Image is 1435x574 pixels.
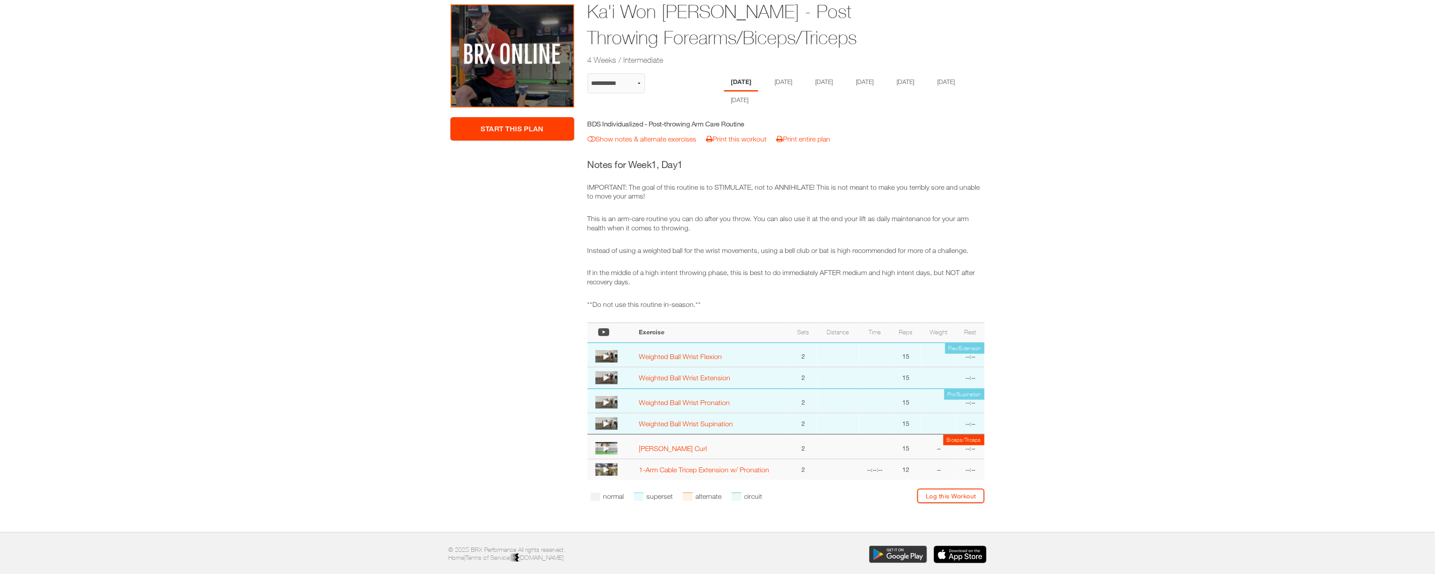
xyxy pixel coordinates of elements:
[931,73,962,92] li: Day 6
[595,396,618,409] img: thumbnail.png
[448,554,464,561] a: Home
[588,300,985,309] p: **Do not use this routine in-season.**
[595,442,618,455] img: thumbnail.png
[595,417,618,430] img: thumbnail.png
[891,323,921,343] th: Reps
[921,323,956,343] th: Weight
[639,420,733,428] a: Weighted Ball Wrist Supination
[790,323,817,343] th: Sets
[957,459,985,480] td: --:--
[450,117,574,141] a: Start This Plan
[817,323,859,343] th: Distance
[859,459,891,480] td: --:--:--
[635,323,790,343] th: Exercise
[957,434,985,459] td: --:--
[891,459,921,480] td: 12
[957,323,985,343] th: Rest
[588,183,985,201] p: IMPORTANT: The goal of this routine is to STIMULATE, not to ANNIHILATE! This is not meant to make...
[957,367,985,388] td: --:--
[450,4,574,108] img: Ka'i Won Pat-Borja - Post Throwing Forearms/Biceps/Triceps
[921,434,956,459] td: --
[639,398,730,406] a: Weighted Ball Wrist Pronation
[891,343,921,367] td: 15
[957,389,985,413] td: --:--
[790,459,817,480] td: 2
[683,489,722,504] li: alternate
[639,444,707,452] a: [PERSON_NAME] Curl
[777,135,831,143] a: Print entire plan
[639,352,722,360] a: Weighted Ball Wrist Flexion
[890,73,921,92] li: Day 5
[724,92,755,110] li: Day 7
[768,73,799,92] li: Day 2
[678,159,683,170] span: 1
[511,554,564,561] a: [DOMAIN_NAME]
[790,413,817,434] td: 2
[634,489,673,504] li: superset
[639,466,770,474] a: 1-Arm Cable Tricep Extension w/ Pronation
[944,389,985,400] td: Pro/Supination
[588,119,745,129] h5: BDS Individualized - Post-throwing Arm Care Routine
[891,413,921,434] td: 15
[588,268,985,287] p: If in the middle of a high intent throwing phase, this is best to do immediately AFTER medium and...
[957,413,985,434] td: --:--
[724,73,758,92] li: Day 1
[511,554,519,563] img: colorblack-fill
[639,374,731,382] a: Weighted Ball Wrist Extension
[790,343,817,367] td: 2
[859,323,891,343] th: Time
[790,367,817,388] td: 2
[917,489,985,503] a: Log this Workout
[448,546,711,563] p: © 2025 BRX Performance All rights reserved. | |
[945,343,985,354] td: Flex/Extension
[849,73,880,92] li: Day 4
[706,135,767,143] a: Print this workout
[891,367,921,388] td: 15
[466,554,510,561] a: Terms of Service
[595,350,618,363] img: thumbnail.png
[891,389,921,413] td: 15
[652,159,657,170] span: 1
[732,489,763,504] li: circuit
[591,489,624,504] li: normal
[869,546,927,563] img: Download the BRX Performance app for Google Play
[588,246,985,255] p: Instead of using a weighted ball for the wrist movements, using a bell club or bat is high recomm...
[921,459,956,480] td: --
[891,434,921,459] td: 15
[595,463,618,476] img: thumbnail.png
[588,158,985,172] h3: Notes for Week , Day
[595,371,618,384] img: thumbnail.png
[588,214,985,233] p: This is an arm-care routine you can do after you throw. You can also use it at the end your lift ...
[790,434,817,459] td: 2
[934,546,987,563] img: Download the BRX Performance app for iOS
[588,54,916,65] h2: 4 Weeks / Intermediate
[790,389,817,413] td: 2
[957,343,985,367] td: --:--
[943,435,985,445] td: Biceps/Triceps
[809,73,840,92] li: Day 3
[588,135,697,143] a: Show notes & alternate exercises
